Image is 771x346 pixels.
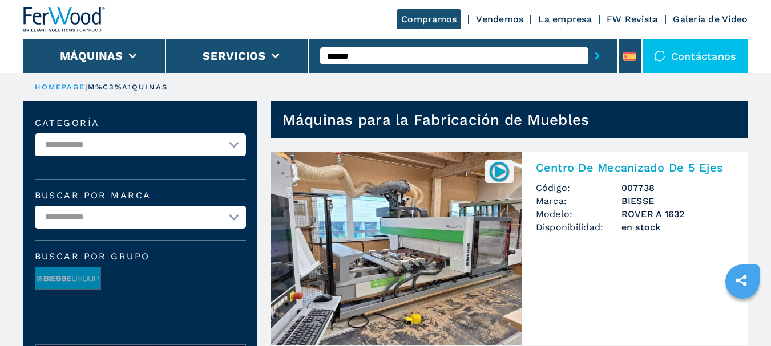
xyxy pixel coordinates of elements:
h1: Máquinas para la Fabricación de Muebles [282,111,590,129]
span: Disponibilidad: [536,221,621,234]
label: categoría [35,119,246,128]
a: Centro De Mecanizado De 5 Ejes BIESSE ROVER A 1632007738Centro De Mecanizado De 5 EjesCódigo:0077... [271,152,748,345]
button: Servicios [203,49,265,63]
h2: Centro De Mecanizado De 5 Ejes [536,161,734,174]
a: Galeria de Video [673,14,748,25]
h3: ROVER A 1632 [621,207,734,221]
span: Modelo: [536,207,621,221]
img: Ferwood [23,7,106,32]
p: m%C3%A1quinas [88,82,168,92]
div: Contáctanos [643,39,748,73]
a: sharethis [727,266,756,295]
a: La empresa [538,14,592,25]
img: image [35,267,100,290]
h3: BIESSE [621,194,734,207]
iframe: Chat [722,295,762,337]
button: submit-button [588,43,606,69]
span: Marca: [536,194,621,207]
img: Centro De Mecanizado De 5 Ejes BIESSE ROVER A 1632 [271,152,522,345]
a: Compramos [397,9,461,29]
button: Máquinas [60,49,123,63]
span: en stock [621,221,734,234]
label: Buscar por marca [35,191,246,200]
span: | [85,83,87,91]
span: Buscar por grupo [35,252,246,261]
span: Código: [536,181,621,194]
a: HOMEPAGE [35,83,86,91]
h3: 007738 [621,181,734,194]
a: Vendemos [476,14,523,25]
img: 007738 [488,160,510,182]
a: FW Revista [607,14,659,25]
img: Contáctanos [654,50,665,62]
